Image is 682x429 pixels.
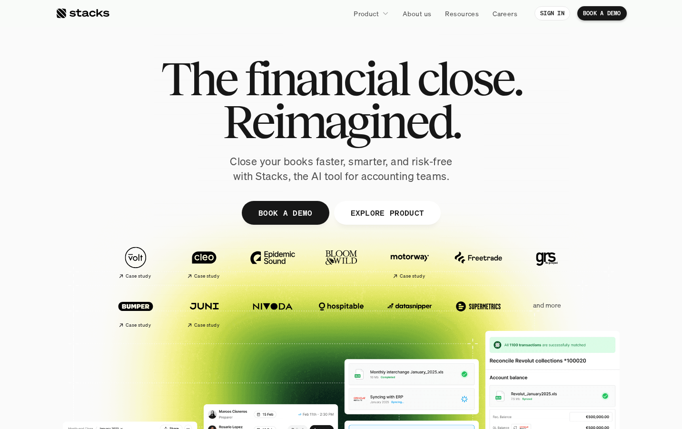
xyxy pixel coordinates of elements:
p: Careers [493,9,517,19]
p: EXPLORE PRODUCT [350,206,424,219]
span: financial [245,57,409,100]
a: Careers [487,5,523,22]
a: Case study [175,242,234,283]
span: The [161,57,237,100]
p: BOOK A DEMO [258,206,312,219]
a: Case study [106,242,165,283]
h2: Case study [400,273,425,279]
h2: Case study [194,322,219,328]
p: SIGN IN [540,10,564,17]
p: Resources [445,9,479,19]
a: SIGN IN [534,6,570,20]
a: Case study [106,290,165,332]
span: Reimagined. [222,100,460,143]
p: BOOK A DEMO [583,10,621,17]
a: Resources [439,5,484,22]
h2: Case study [126,322,151,328]
a: Case study [175,290,234,332]
p: Product [354,9,379,19]
p: and more [517,301,576,309]
p: Close your books faster, smarter, and risk-free with Stacks, the AI tool for accounting teams. [222,154,460,184]
a: BOOK A DEMO [241,201,329,225]
a: BOOK A DEMO [577,6,627,20]
a: EXPLORE PRODUCT [334,201,441,225]
h2: Case study [126,273,151,279]
p: About us [403,9,431,19]
a: Case study [380,242,439,283]
span: close. [417,57,522,100]
h2: Case study [194,273,219,279]
a: About us [397,5,437,22]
